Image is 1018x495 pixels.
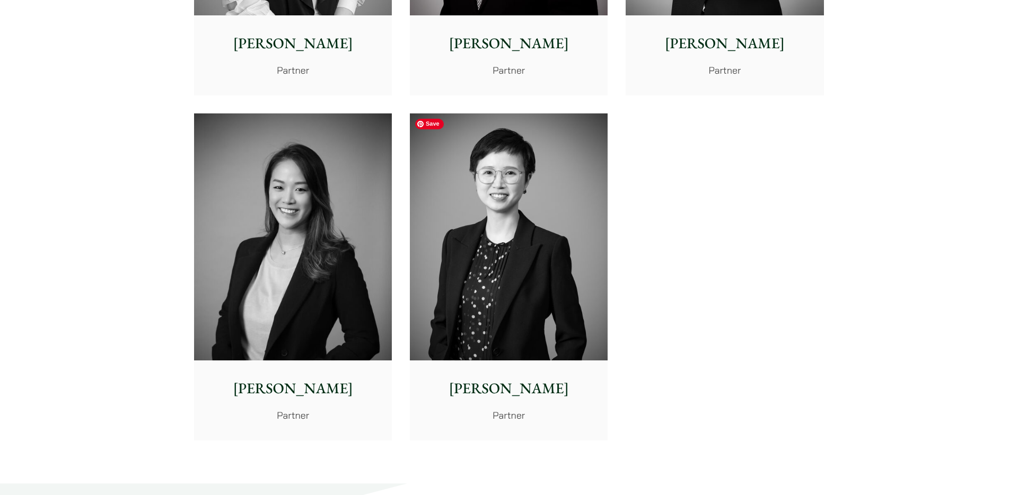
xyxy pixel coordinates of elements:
p: Partner [418,408,599,422]
p: Partner [203,408,383,422]
p: Partner [634,63,815,77]
span: Save [415,119,444,129]
p: Partner [418,63,599,77]
p: [PERSON_NAME] [418,32,599,55]
a: [PERSON_NAME] Partner [410,113,608,441]
p: Partner [203,63,383,77]
p: [PERSON_NAME] [203,32,383,55]
a: [PERSON_NAME] Partner [194,113,392,441]
p: [PERSON_NAME] [634,32,815,55]
p: [PERSON_NAME] [203,377,383,400]
p: [PERSON_NAME] [418,377,599,400]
